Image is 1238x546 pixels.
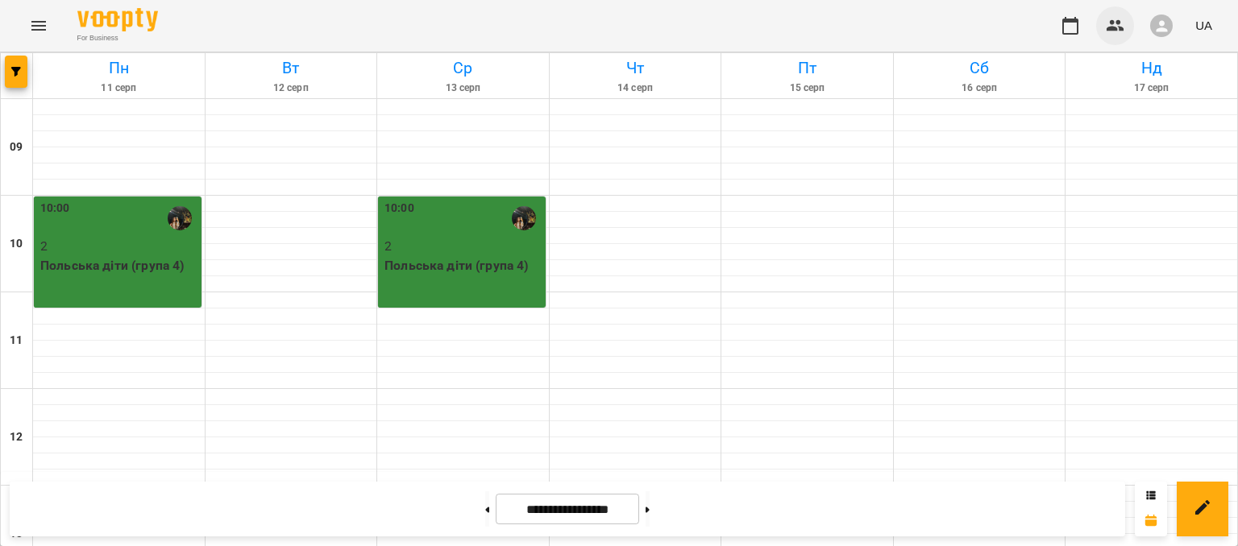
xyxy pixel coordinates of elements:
h6: 10 [10,235,23,253]
h6: Ср [380,56,546,81]
h6: 12 серп [208,81,375,96]
h6: 17 серп [1068,81,1235,96]
span: For Business [77,33,158,43]
h6: 09 [10,139,23,156]
span: UA [1195,17,1212,34]
p: 2 [40,237,198,256]
h6: 16 серп [896,81,1063,96]
h6: Пт [724,56,891,81]
h6: 13 серп [380,81,546,96]
h6: 14 серп [552,81,719,96]
img: Карпчук Віолетта [512,206,536,230]
p: Польська діти (група 4) [40,256,198,275]
h6: 15 серп [724,81,891,96]
button: UA [1189,10,1219,40]
label: 10:00 [384,200,414,217]
h6: Чт [552,56,719,81]
h6: Нд [1068,56,1235,81]
h6: 12 [10,428,23,446]
h6: Пн [35,56,202,81]
h6: Сб [896,56,1063,81]
p: Польська діти (група 4) [384,256,542,275]
h6: 11 серп [35,81,202,96]
img: Voopty Logo [77,8,158,31]
button: Menu [19,6,58,45]
label: 10:00 [40,200,70,217]
h6: Вт [208,56,375,81]
p: 2 [384,237,542,256]
h6: 11 [10,332,23,350]
img: Карпчук Віолетта [168,206,192,230]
